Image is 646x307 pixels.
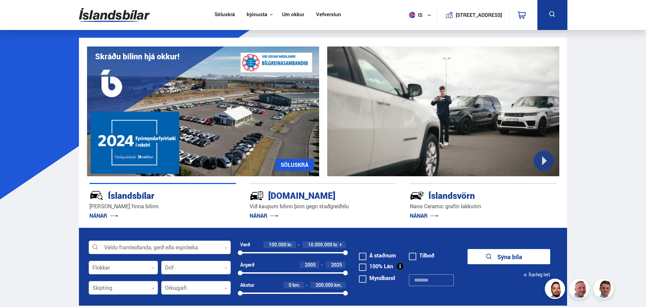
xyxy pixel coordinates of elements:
span: 2025 [331,262,342,268]
button: Þjónusta [247,11,267,18]
span: kr. [287,242,292,247]
div: Akstur [240,282,254,288]
label: Á staðnum [359,253,396,258]
img: tr5P-W3DuiFaO7aO.svg [250,188,264,203]
span: km. [334,282,342,288]
span: 0 [289,282,291,288]
label: Myndband [359,275,395,281]
img: eKx6w-_Home_640_.png [87,47,319,176]
p: Nano Ceramic grafín lakkvörn [410,203,557,210]
span: 100.000 [269,241,286,248]
a: Vefverslun [316,11,341,19]
img: FbJEzSuNWCJXmdc-.webp [594,280,615,300]
div: [DOMAIN_NAME] [250,189,372,201]
a: [STREET_ADDRESS] [440,5,506,25]
a: NÁNAR [250,212,278,219]
button: Sýna bíla [468,249,550,264]
a: NÁNAR [410,212,439,219]
button: [STREET_ADDRESS] [458,12,500,18]
span: kr. [333,242,338,247]
img: JRvxyua_JYH6wB4c.svg [89,188,104,203]
img: svg+xml;base64,PHN2ZyB4bWxucz0iaHR0cDovL3d3dy53My5vcmcvMjAwMC9zdmciIHdpZHRoPSI1MTIiIGhlaWdodD0iNT... [409,12,415,18]
div: Íslandsbílar [89,189,212,201]
button: Ítarleg leit [523,267,550,282]
a: SÖLUSKRÁ [275,159,314,171]
a: Söluskrá [215,11,235,19]
label: Tilboð [409,253,434,258]
a: Um okkur [282,11,304,19]
img: siFngHWaQ9KaOqBr.png [570,280,590,300]
div: Verð [240,242,250,247]
span: km. [292,282,300,288]
p: Við kaupum bílinn þinn gegn staðgreiðslu [250,203,396,210]
img: -Svtn6bYgwAsiwNX.svg [410,188,424,203]
p: [PERSON_NAME] finna bílinn [89,203,236,210]
div: Íslandsvörn [410,189,533,201]
span: 10.000.000 [308,241,332,248]
img: nhp88E3Fdnt1Opn2.png [546,280,566,300]
button: is [406,5,437,25]
div: Árgerð [240,262,254,268]
span: 2005 [305,262,316,268]
h1: Skráðu bílinn hjá okkur! [95,52,179,61]
a: NÁNAR [89,212,118,219]
img: G0Ugv5HjCgRt.svg [79,4,150,26]
label: 100% Lán [359,264,393,269]
span: is [406,12,423,18]
span: + [339,242,342,247]
span: 200.000 [316,282,333,288]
